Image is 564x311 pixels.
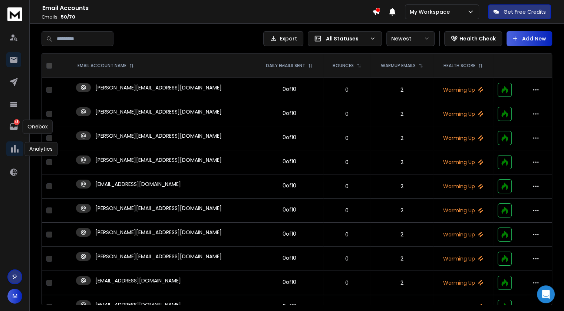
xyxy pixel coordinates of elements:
[42,14,372,20] p: Emails :
[333,63,354,69] p: BOUNCES
[370,271,433,295] td: 2
[24,142,57,156] div: Analytics
[386,31,435,46] button: Newest
[95,84,222,91] p: [PERSON_NAME][EMAIL_ADDRESS][DOMAIN_NAME]
[7,289,22,304] button: M
[95,204,222,212] p: [PERSON_NAME][EMAIL_ADDRESS][DOMAIN_NAME]
[23,120,53,134] div: Onebox
[438,110,489,118] p: Warming Up
[14,119,20,125] p: 43
[438,231,489,238] p: Warming Up
[282,158,296,165] div: 0 of 10
[95,253,222,260] p: [PERSON_NAME][EMAIL_ADDRESS][DOMAIN_NAME]
[328,158,366,166] p: 0
[443,63,475,69] p: HEALTH SCORE
[282,278,296,286] div: 0 of 10
[328,86,366,94] p: 0
[328,183,366,190] p: 0
[504,8,546,16] p: Get Free Credits
[438,303,489,311] p: Warming Up
[328,110,366,118] p: 0
[326,35,367,42] p: All Statuses
[95,277,181,284] p: [EMAIL_ADDRESS][DOMAIN_NAME]
[328,303,366,311] p: 0
[282,206,296,213] div: 0 of 10
[438,255,489,262] p: Warming Up
[410,8,453,16] p: My Workspace
[282,109,296,117] div: 0 of 10
[282,182,296,189] div: 0 of 10
[370,126,433,150] td: 2
[95,156,222,164] p: [PERSON_NAME][EMAIL_ADDRESS][DOMAIN_NAME]
[328,207,366,214] p: 0
[537,285,555,303] div: Open Intercom Messenger
[95,180,181,188] p: [EMAIL_ADDRESS][DOMAIN_NAME]
[6,119,21,134] a: 43
[77,63,134,69] div: EMAIL ACCOUNT NAME
[438,207,489,214] p: Warming Up
[328,255,366,262] p: 0
[61,14,75,20] span: 50 / 70
[95,229,222,236] p: [PERSON_NAME][EMAIL_ADDRESS][DOMAIN_NAME]
[370,247,433,271] td: 2
[459,35,496,42] p: Health Check
[444,31,502,46] button: Health Check
[95,108,222,115] p: [PERSON_NAME][EMAIL_ADDRESS][DOMAIN_NAME]
[7,7,22,21] img: logo
[282,230,296,238] div: 0 of 10
[282,254,296,262] div: 0 of 10
[370,150,433,174] td: 2
[507,31,552,46] button: Add New
[381,63,416,69] p: WARMUP EMAILS
[438,134,489,142] p: Warming Up
[282,134,296,141] div: 0 of 10
[438,158,489,166] p: Warming Up
[438,86,489,94] p: Warming Up
[263,31,303,46] button: Export
[42,4,372,13] h1: Email Accounts
[328,231,366,238] p: 0
[282,85,296,93] div: 0 of 10
[438,183,489,190] p: Warming Up
[95,132,222,140] p: [PERSON_NAME][EMAIL_ADDRESS][DOMAIN_NAME]
[370,78,433,102] td: 2
[266,63,305,69] p: DAILY EMAILS SENT
[282,302,296,310] div: 0 of 10
[370,174,433,199] td: 2
[370,199,433,223] td: 2
[370,223,433,247] td: 2
[438,279,489,287] p: Warming Up
[328,279,366,287] p: 0
[95,301,181,308] p: [EMAIL_ADDRESS][DOMAIN_NAME]
[488,4,551,19] button: Get Free Credits
[370,102,433,126] td: 2
[328,134,366,142] p: 0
